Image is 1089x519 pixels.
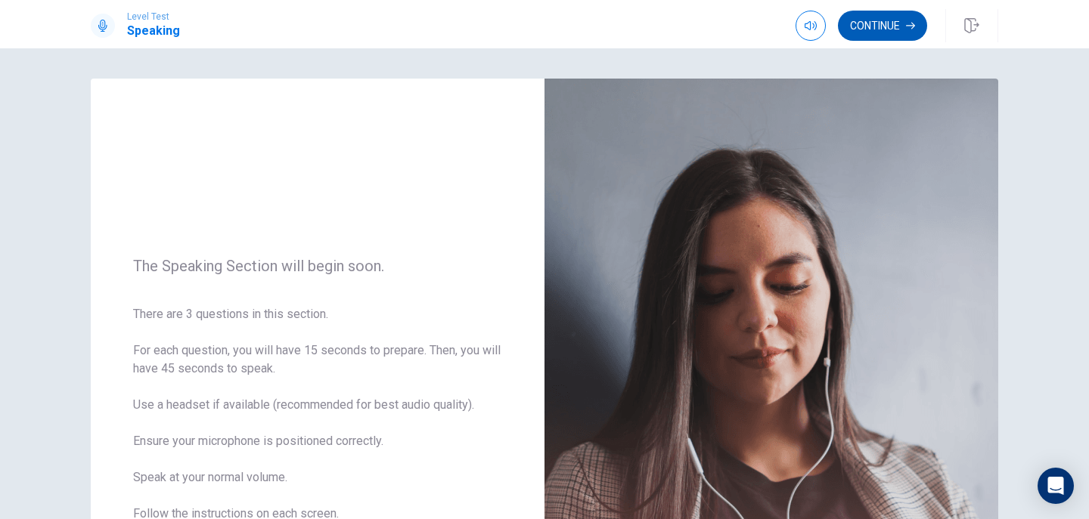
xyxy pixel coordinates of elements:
[133,257,502,275] span: The Speaking Section will begin soon.
[127,11,180,22] span: Level Test
[838,11,927,41] button: Continue
[127,22,180,40] h1: Speaking
[1038,468,1074,504] div: Open Intercom Messenger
